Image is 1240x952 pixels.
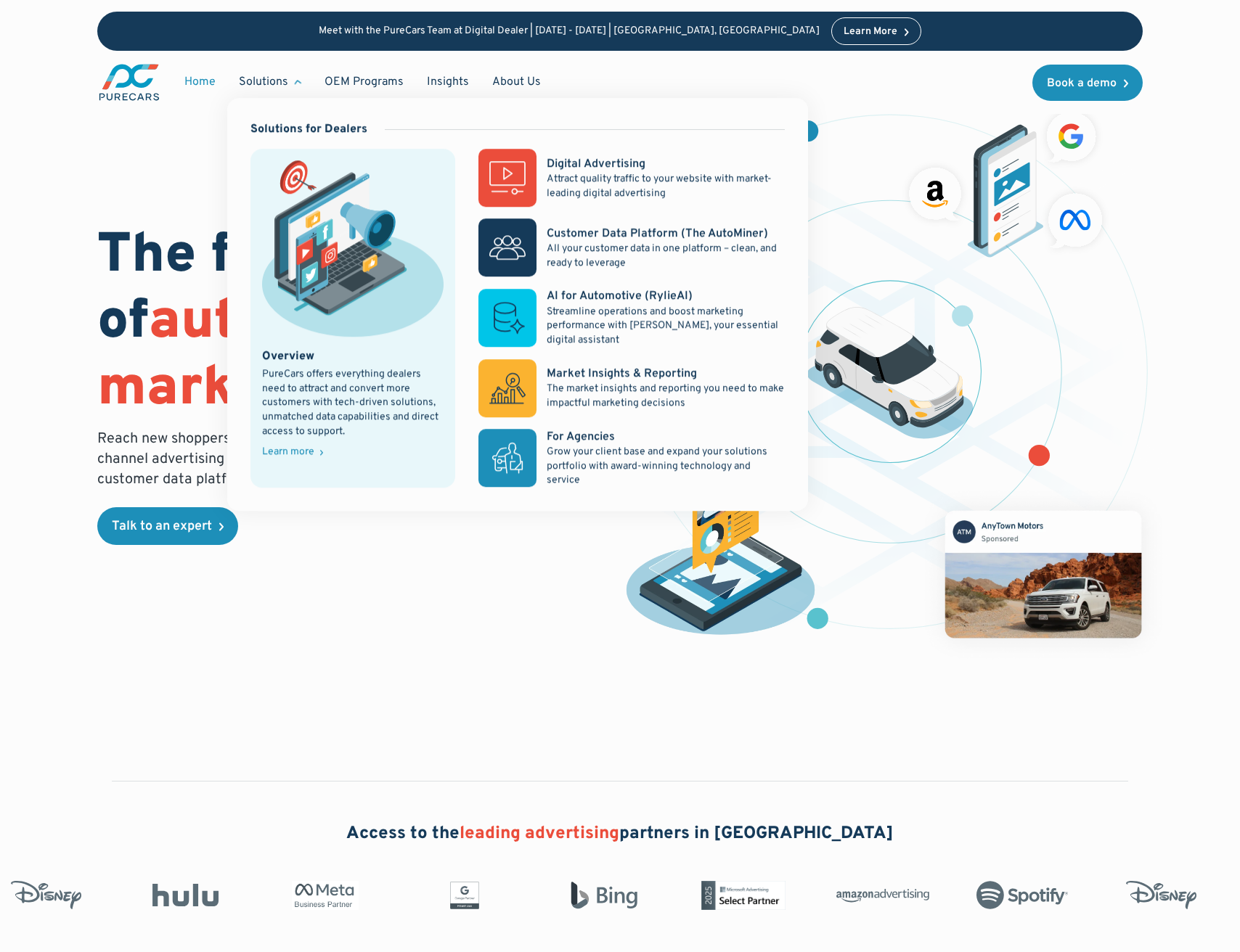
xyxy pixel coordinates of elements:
img: mockup of facebook post [918,483,1168,665]
img: marketing illustration showing social media channels and campaigns [262,160,444,336]
img: Disney [1109,881,1202,910]
span: leading advertising [460,823,619,845]
p: Meet with the PureCars Team at Digital Dealer | [DATE] - [DATE] | [GEOGRAPHIC_DATA], [GEOGRAPHIC_... [319,25,820,38]
a: OEM Programs [313,68,415,96]
a: Home [173,68,227,96]
img: Google Partner [412,881,505,910]
div: Solutions [239,74,288,90]
p: Attract quality traffic to your website with market-leading digital advertising [547,172,785,200]
a: About Us [481,68,552,96]
p: Reach new shoppers and nurture existing clients through an omni-channel advertising approach comb... [97,429,539,490]
div: Solutions [227,68,313,96]
div: Learn more [262,447,314,457]
img: illustration of a vehicle [807,307,974,439]
div: Digital Advertising [547,156,645,172]
a: Customer Data Platform (The AutoMiner)All your customer data in one platform – clean, and ready t... [478,218,785,276]
div: Overview [262,348,314,364]
div: Talk to an expert [112,520,212,533]
a: Learn More [831,17,921,45]
a: For AgenciesGrow your client base and expand your solutions portfolio with award-winning technolo... [478,428,785,487]
div: AI for Automotive (RylieAI) [547,288,693,304]
img: ads on social media and advertising partners [902,104,1110,258]
img: Spotify [969,881,1062,910]
p: Streamline operations and boost marketing performance with [PERSON_NAME], your essential digital ... [547,305,785,348]
div: Book a demo [1047,78,1117,89]
div: Customer Data Platform (The AutoMiner) [547,226,768,242]
img: Hulu [133,884,226,907]
div: For Agencies [547,428,615,444]
span: automotive marketing [97,288,448,424]
div: Market Insights & Reporting [547,366,697,382]
h1: The future of is data. [97,224,603,423]
p: All your customer data in one platform – clean, and ready to leverage [547,242,785,270]
img: Amazon Advertising [830,884,923,907]
img: Microsoft Advertising Partner [690,881,783,910]
p: Grow your client base and expand your solutions portfolio with award-winning technology and service [547,445,785,488]
nav: Solutions [227,98,808,511]
a: AI for Automotive (RylieAI)Streamline operations and boost marketing performance with [PERSON_NAM... [478,288,785,347]
p: The market insights and reporting you need to make impactful marketing decisions [547,382,785,410]
a: Digital AdvertisingAttract quality traffic to your website with market-leading digital advertising [478,149,785,207]
img: purecars logo [97,62,161,102]
h2: Access to the partners in [GEOGRAPHIC_DATA] [346,822,894,847]
a: Market Insights & ReportingThe market insights and reporting you need to make impactful marketing... [478,358,785,416]
img: persona of a buyer [612,425,829,641]
a: Book a demo [1032,65,1143,101]
img: Bing [551,881,644,910]
a: main [97,62,161,102]
div: Learn More [844,27,897,37]
img: Meta Business Partner [272,881,365,910]
a: Talk to an expert [97,507,238,545]
a: Insights [415,68,481,96]
div: PureCars offers everything dealers need to attract and convert more customers with tech-driven so... [262,367,444,438]
div: Solutions for Dealers [250,121,367,137]
a: marketing illustration showing social media channels and campaignsOverviewPureCars offers everyth... [250,149,455,487]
